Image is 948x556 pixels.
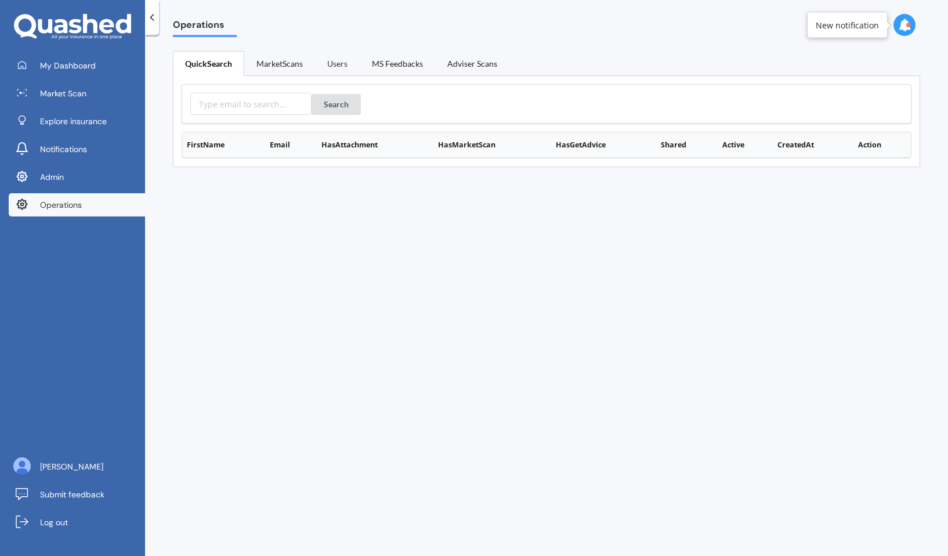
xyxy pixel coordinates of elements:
span: Operations [40,199,82,211]
span: Admin [40,171,64,183]
span: Explore insurance [40,115,107,127]
img: ALV-UjU6YHOUIM1AGx_4vxbOkaOq-1eqc8a3URkVIJkc_iWYmQ98kTe7fc9QMVOBV43MoXmOPfWPN7JjnmUwLuIGKVePaQgPQ... [13,457,31,475]
span: Operations [173,19,237,35]
a: Notifications [9,138,145,161]
input: Type email to search... [190,93,312,115]
th: Email [265,132,317,158]
a: MarketScans [244,51,315,75]
a: Log out [9,511,145,534]
th: HasAttachment [317,132,433,158]
span: Log out [40,517,68,528]
span: Submit feedback [40,489,104,500]
button: Search [312,94,361,115]
span: Notifications [40,143,87,155]
a: MS Feedbacks [360,51,435,75]
th: HasGetAdvice [552,132,657,158]
th: Active [718,132,773,158]
a: Admin [9,165,145,189]
th: HasMarketScan [433,132,552,158]
a: Adviser Scans [435,51,509,75]
div: New notification [816,19,879,31]
a: My Dashboard [9,54,145,77]
a: Explore insurance [9,110,145,133]
a: Operations [9,193,145,216]
th: Action [854,132,911,158]
span: My Dashboard [40,60,96,71]
span: Market Scan [40,88,86,99]
span: [PERSON_NAME] [40,461,103,472]
a: Users [315,51,360,75]
th: CreatedAt [773,132,854,158]
a: Market Scan [9,82,145,105]
th: FirstName [182,132,265,158]
a: [PERSON_NAME] [9,455,145,478]
a: Submit feedback [9,483,145,506]
th: Shared [656,132,718,158]
a: QuickSearch [173,51,244,76]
